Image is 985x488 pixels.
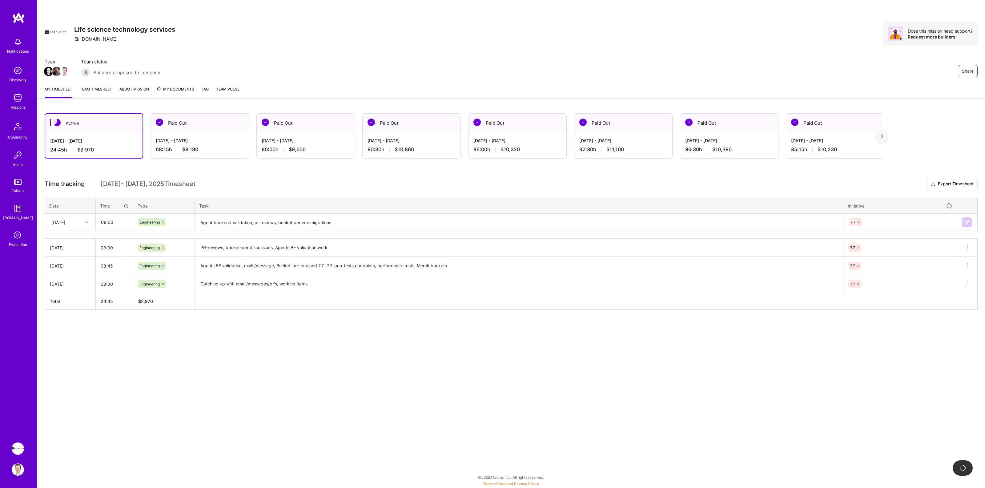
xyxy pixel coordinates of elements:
span: Team Pulse [216,87,239,91]
div: 92:30 h [579,146,667,153]
div: [DATE] - [DATE] [50,138,138,144]
img: Company Logo [45,22,67,44]
span: [DATE] - [DATE] , 2025 Timesheet [101,180,195,188]
div: [DATE] - [DATE] [156,137,244,144]
a: Privacy Policy [514,482,539,486]
div: [DATE] [50,281,90,287]
div: Time [100,203,129,209]
div: 80:00 h [262,146,350,153]
span: $2,970 [77,147,94,153]
div: Paid Out [257,114,355,132]
a: My timesheet [45,86,72,98]
span: $11,100 [606,146,624,153]
a: FAQ [202,86,209,98]
button: Share [958,65,978,77]
span: 7.7 [850,220,855,224]
span: Engineering [140,220,160,224]
div: [DOMAIN_NAME] [74,36,118,42]
img: logo [12,12,25,23]
div: [DATE] - [DATE] [262,137,350,144]
div: Paid Out [574,114,672,132]
a: Team Member Avatar [53,66,61,77]
span: 7.7 [850,264,855,268]
a: Terms of Service [483,482,512,486]
div: Discovery [9,77,27,83]
span: My Documents [156,86,194,93]
span: Team [45,58,69,65]
i: icon SelectionTeam [12,230,24,241]
input: HH:MM [96,258,133,274]
div: Missions [10,104,26,111]
textarea: Agents BE validation, mails/message, Bucket-per-env and 7.7., 7.7. pen-tests endpoints, performan... [195,257,842,274]
textarea: Catching up with email/messages/pr's, working items [195,276,842,292]
div: null [962,217,972,227]
div: Paid Out [468,114,566,132]
img: Builders proposed to company [81,67,91,77]
div: Active [45,114,143,133]
span: $10,230 [818,146,837,153]
i: icon Chevron [85,221,88,224]
div: [DATE] - [DATE] [685,137,773,144]
div: 86:30 h [685,146,773,153]
a: Team timesheet [80,86,112,98]
input: HH:MM [96,240,133,256]
img: right [881,134,883,138]
a: Team Pulse [216,86,239,98]
div: Paid Out [363,114,460,132]
img: bell [12,36,24,48]
span: Builders proposed to company [93,69,160,76]
img: discovery [12,64,24,77]
img: Apprentice: Life science technology services [12,442,24,455]
img: Paid Out [368,119,375,126]
div: [DATE] [50,263,90,269]
img: Team Member Avatar [52,67,61,76]
span: $10,320 [501,146,520,153]
img: loading [959,464,967,472]
span: 7.7 [850,282,855,286]
span: Share [962,68,974,74]
div: © 2025 ATeams Inc., All rights reserved. [37,470,985,485]
img: tokens [14,179,22,185]
img: Community [10,119,25,134]
input: HH:MM [96,276,133,292]
img: Paid Out [156,119,163,126]
th: Type [133,198,195,214]
a: User Avatar [10,463,26,476]
span: Engineering [139,245,160,250]
div: 90:30 h [368,146,456,153]
img: Team Member Avatar [60,67,69,76]
span: $8,190 [182,146,198,153]
span: Engineering [139,264,160,268]
img: teamwork [12,92,24,104]
a: Apprentice: Life science technology services [10,442,26,455]
span: $10,860 [395,146,414,153]
div: Community [8,134,28,140]
span: Time tracking [45,180,85,188]
textarea: PR-reviews, bucket-per discussions, Agents BE validation work [195,239,842,256]
a: About Mission [119,86,149,98]
div: [DATE] - [DATE] [579,137,667,144]
img: Paid Out [262,119,269,126]
div: Request more builders [908,34,973,40]
img: Submit [964,220,969,225]
div: Paid Out [680,114,778,132]
img: User Avatar [12,463,24,476]
span: | [483,482,539,486]
div: Paid Out [786,114,884,132]
a: My Documents [156,86,194,98]
span: Team status [81,58,160,65]
a: Team Member Avatar [45,66,53,77]
span: Engineering [139,282,160,286]
div: [DATE] - [DATE] [368,137,456,144]
div: [DOMAIN_NAME] [3,215,33,221]
div: Evaluation [9,241,27,248]
img: guide book [12,202,24,215]
div: 68:15 h [156,146,244,153]
button: Export Timesheet [927,178,978,190]
img: Invite [12,149,24,161]
div: Tokens [12,187,24,194]
div: Invite [13,161,23,168]
img: Paid Out [685,119,693,126]
th: Task [195,198,843,214]
span: $ 2,970 [138,299,153,304]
